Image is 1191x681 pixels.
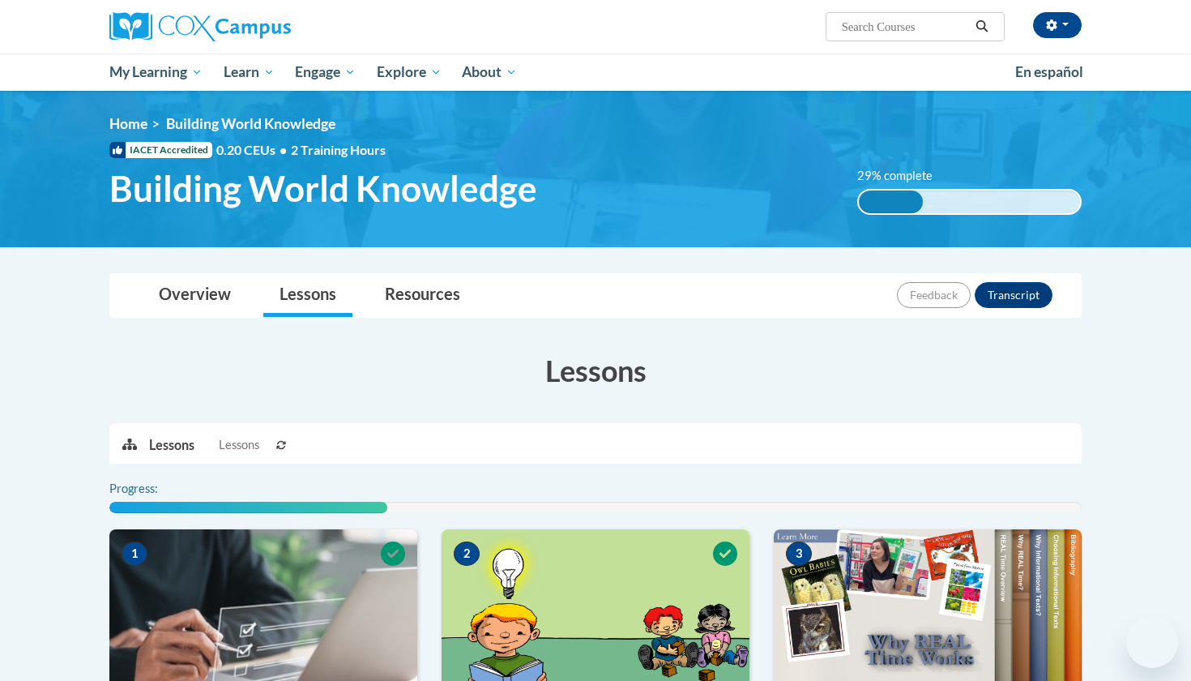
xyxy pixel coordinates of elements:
span: Lessons [219,436,259,454]
button: Feedback [897,282,971,308]
span: Learn [224,62,275,82]
button: Transcript [975,282,1052,308]
button: Search [970,17,994,36]
a: Learn [213,54,285,91]
span: My Learning [109,62,203,82]
span: About [462,62,517,82]
a: About [452,54,528,91]
span: 3 [786,542,812,566]
span: Engage [295,62,356,82]
a: Lessons [263,274,352,317]
iframe: Button to launch messaging window [1126,616,1178,668]
span: • [280,142,287,157]
span: 1 [122,542,147,566]
h3: Lessons [109,350,1082,391]
span: 0.20 CEUs [216,141,291,159]
span: 2 Training Hours [291,142,386,157]
div: Main menu [85,54,1106,91]
label: 29% complete [857,167,950,185]
div: 29% complete [859,191,923,213]
p: Lessons [149,436,194,454]
input: Search Courses [840,17,970,36]
a: En español [1005,55,1094,89]
label: Progress: [109,480,203,498]
img: Cox Campus [109,12,291,41]
button: Account Settings [1033,12,1082,38]
a: Cox Campus [109,12,417,41]
span: IACET Accredited [109,142,212,158]
a: Resources [369,274,476,317]
a: Engage [284,54,366,91]
a: My Learning [99,54,213,91]
a: Home [109,115,147,132]
span: 2 [454,542,480,566]
span: Building World Knowledge [166,115,335,132]
span: En español [1015,63,1083,80]
span: Building World Knowledge [109,167,537,210]
span: Explore [377,62,442,82]
a: Explore [366,54,452,91]
a: Overview [143,274,247,317]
